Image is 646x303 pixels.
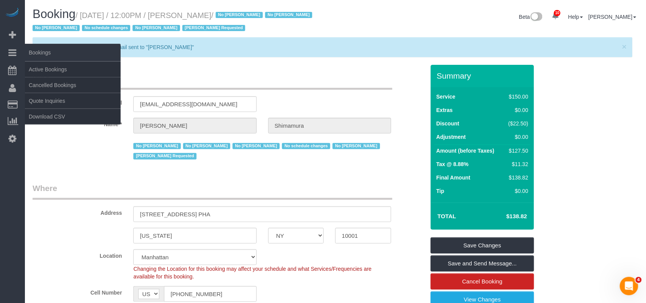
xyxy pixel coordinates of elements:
input: Email [133,96,256,112]
label: Adjustment [436,133,466,141]
a: Help [568,14,583,20]
a: Download CSV [25,109,121,124]
span: No schedule changes [82,25,130,31]
span: No [PERSON_NAME] [265,12,312,18]
div: $127.50 [505,147,528,155]
label: Extras [436,106,453,114]
small: / [DATE] / 12:00PM / [PERSON_NAME] [33,11,315,33]
span: Booking [33,7,75,21]
input: Cell Number [164,286,256,302]
span: [PERSON_NAME] Requested [182,25,246,31]
a: Cancel Booking [431,273,534,290]
h3: Summary [437,71,530,80]
h4: $138.82 [484,213,527,220]
span: No [PERSON_NAME] [183,143,230,149]
span: [PERSON_NAME] Requested [133,153,197,159]
a: Active Bookings [25,62,121,77]
span: No [PERSON_NAME] [33,25,80,31]
a: Save Changes [431,237,534,254]
img: New interface [530,12,543,22]
a: Quote Inquiries [25,93,121,109]
iframe: Intercom live chat [620,277,638,295]
span: 10 [554,10,561,16]
label: Cell Number [27,286,128,296]
span: No [PERSON_NAME] [233,143,280,149]
span: Changing the Location for this booking may affect your schedule and what Services/Frequencies are... [133,266,372,280]
div: $11.32 [505,160,528,168]
input: City [133,228,256,244]
p: Booking Confirmation (Manual) email sent to "[PERSON_NAME]" [39,43,619,51]
input: Zip Code [335,228,391,244]
span: No [PERSON_NAME] [333,143,380,149]
a: 10 [548,8,563,25]
label: Amount (before Taxes) [436,147,494,155]
div: $0.00 [505,106,528,114]
ul: Bookings [25,61,121,125]
span: No [PERSON_NAME] [133,25,180,31]
label: Tax @ 8.88% [436,160,469,168]
input: First Name [133,118,256,133]
a: Beta [519,14,543,20]
div: ($22.50) [505,120,528,127]
span: No [PERSON_NAME] [133,143,180,149]
label: Final Amount [436,174,471,181]
input: Last Name [268,118,391,133]
a: [PERSON_NAME] [589,14,636,20]
label: Location [27,249,128,260]
strong: Total [438,213,456,219]
div: $0.00 [505,133,528,141]
label: Service [436,93,456,100]
a: Save and Send Message... [431,255,534,272]
label: Address [27,206,128,217]
div: $150.00 [505,93,528,100]
div: $138.82 [505,174,528,181]
a: Cancelled Bookings [25,77,121,93]
span: No [PERSON_NAME] [216,12,263,18]
img: Automaid Logo [5,8,20,18]
span: 4 [636,277,642,283]
div: $0.00 [505,187,528,195]
label: Tip [436,187,444,195]
span: No schedule changes [282,143,330,149]
span: Bookings [25,44,121,61]
label: Discount [436,120,459,127]
button: Close [622,43,627,51]
legend: Who [33,72,392,90]
legend: Where [33,183,392,200]
span: × [622,42,627,51]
